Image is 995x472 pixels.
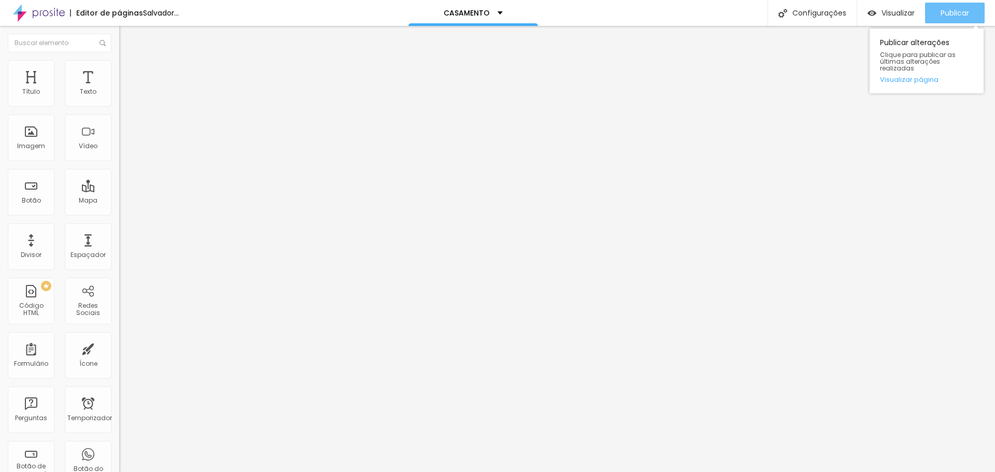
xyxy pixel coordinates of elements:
a: Visualizar página [880,76,973,83]
font: Configurações [792,8,846,18]
button: Publicar [925,3,985,23]
font: Código HTML [19,301,44,317]
img: Ícone [99,40,106,46]
font: Redes Sociais [76,301,100,317]
font: Texto [80,87,96,96]
font: Perguntas [15,413,47,422]
font: Título [22,87,40,96]
font: Mapa [79,196,97,205]
font: Divisor [21,250,41,259]
font: CASAMENTO [444,8,490,18]
font: Visualizar [882,8,915,18]
font: Temporizador [67,413,112,422]
font: Publicar [941,8,969,18]
font: Editor de páginas [76,8,143,18]
font: Botão [22,196,41,205]
input: Buscar elemento [8,34,111,52]
font: Ícone [79,359,97,368]
font: Clique para publicar as últimas alterações realizadas [880,50,956,73]
font: Vídeo [79,141,97,150]
img: Ícone [778,9,787,18]
font: Publicar alterações [880,37,949,48]
button: Visualizar [857,3,925,23]
font: Formulário [14,359,48,368]
font: Salvador... [143,8,179,18]
font: Espaçador [70,250,106,259]
iframe: Editor [119,26,995,472]
img: view-1.svg [868,9,876,18]
font: Visualizar página [880,75,939,84]
font: Imagem [17,141,45,150]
